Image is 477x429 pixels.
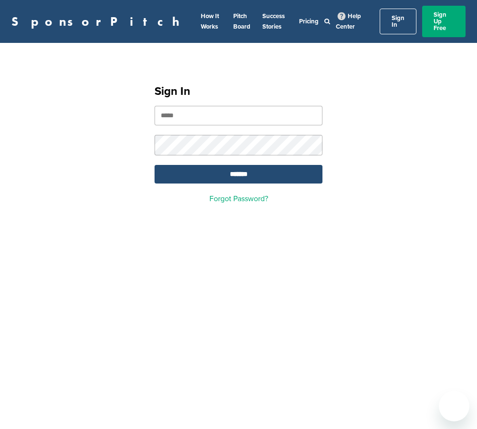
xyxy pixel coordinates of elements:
a: Help Center [336,10,361,32]
a: How It Works [201,12,219,31]
h1: Sign In [155,83,322,100]
a: Success Stories [262,12,285,31]
a: Sign Up Free [422,6,466,37]
iframe: Button to launch messaging window [439,391,469,421]
a: Sign In [380,9,416,34]
a: SponsorPitch [11,15,186,28]
a: Pitch Board [233,12,250,31]
a: Pricing [299,18,319,25]
a: Forgot Password? [209,194,268,204]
